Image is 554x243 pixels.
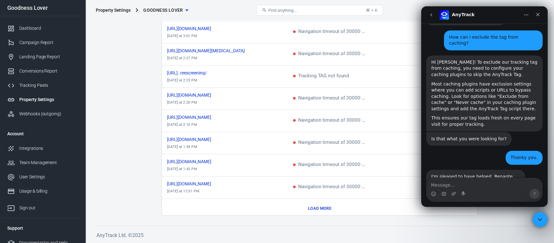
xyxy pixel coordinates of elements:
[167,71,218,75] span: https://secure.goodnesslover.com/microbiome/freescreening/
[167,78,197,82] time: 2025-09-15T14:23:05+08:00
[293,74,349,79] span: Tracking TAG not found
[2,35,83,50] a: Campaign Report
[167,48,256,53] span: https://goodnesslover.com/blogs/health/8-surprising-ways-you-can-stimulate-your-vagus-nerve
[167,159,223,164] span: https://goodnesslover.com/products/inflammation-pro
[268,8,297,13] span: Find anything...
[167,182,223,186] span: https://goodnesslover.com/blogs/health/11-signs-of-an-unhealthy-gut/
[19,188,78,195] div: Usage & billing
[421,6,548,207] iframe: Intercom live chat
[167,144,197,149] time: 2025-09-15T13:49:07+08:00
[2,170,83,184] a: User Settings
[5,163,121,204] div: AnyTrack says…
[19,145,78,152] div: Integrations
[293,29,369,35] span: Navigation timeout of 30000 ms exceeded
[366,8,378,13] div: ⌘ + K
[5,163,104,190] div: I'm pleased to have helped, Renante. Please feel free to reach out if you need any further assist...
[167,26,223,31] span: https://goodnesslover.com/apps/ongoing-subscriptions/login
[2,126,83,141] li: Account
[2,50,83,64] a: Landing Page Report
[2,21,83,35] a: Dashboard
[141,4,191,16] button: Goodness Lover
[167,137,223,142] span: https://goodnesslover.com/products/synbiotic-complete
[167,100,197,105] time: 2025-09-15T14:20:55+08:00
[10,185,15,190] button: Emoji picker
[108,182,119,193] button: Send a message…
[2,141,83,156] a: Integrations
[534,3,549,18] a: Sign out
[293,184,369,190] span: Navigation timeout of 30000 ms exceeded
[167,122,197,127] time: 2025-09-15T14:16:08+08:00
[2,107,83,121] a: Webhooks (outgoing)
[10,167,99,186] div: I'm pleased to have helped, Renante. Please feel free to reach out if you need any further assist...
[2,78,83,93] a: Tracking Pixels
[2,221,83,236] li: Support
[19,111,78,117] div: Webhooks (outgoing)
[19,82,78,89] div: Tracking Pixels
[293,118,369,124] span: Navigation timeout of 30000 ms exceeded
[2,156,83,170] a: Team Management
[167,115,223,119] span: https://goodnesslover.com/products/the-inflammation-solution-series-book-dvds
[19,174,78,180] div: User Settings
[19,159,78,166] div: Team Management
[19,39,78,46] div: Campaign Report
[167,189,199,193] time: 2025-09-15T12:51:04+08:00
[167,34,197,38] time: 2025-09-15T15:01:13+08:00
[96,231,543,239] h6: AnyTrack Ltd. © 2025
[167,167,197,171] time: 2025-09-15T13:42:07+08:00
[532,212,548,227] iframe: Intercom live chat
[19,68,78,74] div: Conversions Report
[20,185,25,190] button: Gif picker
[2,64,83,78] a: Conversions Report
[2,184,83,198] a: Usage & billing
[2,198,83,215] a: Sign out
[256,5,383,16] button: Find anything...⌘ + K
[293,162,369,168] span: Navigation timeout of 30000 ms exceeded
[293,51,369,57] span: Navigation timeout of 30000 ms exceeded
[19,54,78,60] div: Landing Page Report
[30,185,35,190] button: Upload attachment
[167,93,223,97] span: https://goodnesslover.com/blogs/recipes/pistachio-date-cookies
[19,25,78,32] div: Dashboard
[19,205,78,211] div: Sign out
[2,5,83,11] div: Goodness Lover
[2,93,83,107] a: Property Settings
[96,7,131,13] div: Property Settings
[5,172,121,182] textarea: Message…
[293,140,369,146] span: Navigation timeout of 30000 ms exceeded
[306,204,333,214] button: Load more
[40,185,45,190] button: Start recording
[19,96,78,103] div: Property Settings
[143,6,183,14] span: Goodness Lover
[293,96,369,101] span: Navigation timeout of 30000 ms exceeded
[167,56,197,60] time: 2025-09-15T14:27:04+08:00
